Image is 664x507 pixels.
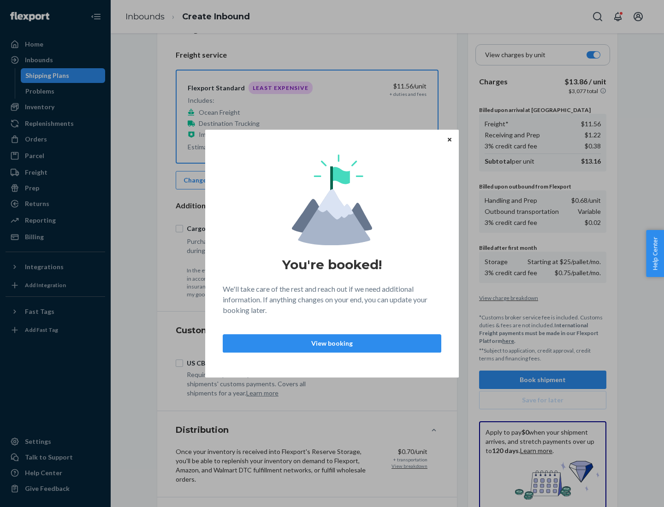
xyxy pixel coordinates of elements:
p: View booking [231,339,433,348]
button: View booking [223,334,441,353]
img: svg+xml,%3Csvg%20viewBox%3D%220%200%20174%20197%22%20fill%3D%22none%22%20xmlns%3D%22http%3A%2F%2F... [292,154,372,245]
p: We'll take care of the rest and reach out if we need additional information. If anything changes ... [223,284,441,316]
button: Close [445,134,454,144]
h1: You're booked! [282,256,382,273]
